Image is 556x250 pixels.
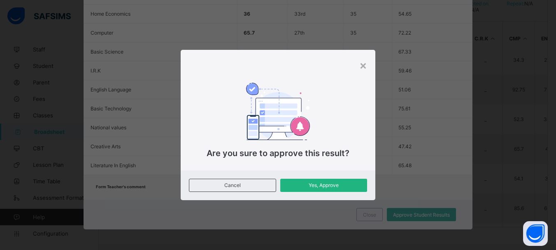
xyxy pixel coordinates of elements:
span: Cancel [195,182,269,188]
img: approval.b46c5b665252442170a589d15ef2ebe7.svg [246,83,309,140]
button: Open asap [523,221,548,246]
div: × [359,58,367,72]
span: Are you sure to approve this result? [207,148,349,158]
span: Yes, Approve [286,182,361,188]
